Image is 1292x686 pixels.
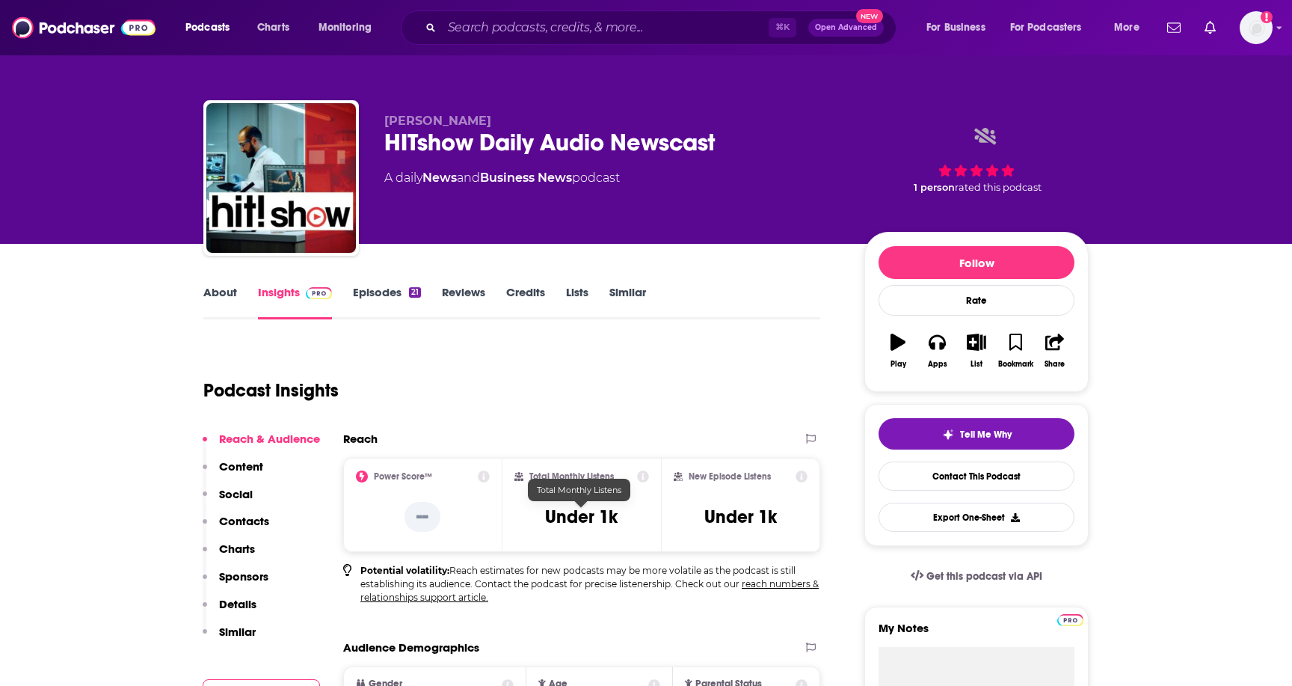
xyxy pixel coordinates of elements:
[415,10,911,45] div: Search podcasts, credits, & more...
[203,542,255,569] button: Charts
[409,287,421,298] div: 21
[203,459,263,487] button: Content
[480,171,572,185] a: Business News
[996,324,1035,378] button: Bookmark
[319,17,372,38] span: Monitoring
[343,432,378,446] h2: Reach
[1261,11,1273,23] svg: Add a profile image
[529,471,614,482] h2: Total Monthly Listens
[1161,15,1187,40] a: Show notifications dropdown
[917,324,956,378] button: Apps
[879,621,1074,647] label: My Notes
[457,171,480,185] span: and
[704,506,777,528] h3: Under 1k
[955,182,1042,193] span: rated this podcast
[1104,16,1158,40] button: open menu
[926,570,1042,583] span: Get this podcast via API
[203,487,253,515] button: Social
[928,360,947,369] div: Apps
[422,171,457,185] a: News
[689,471,771,482] h2: New Episode Listens
[360,564,820,604] p: Reach estimates for new podcasts may be more volatile as the podcast is still establishing its au...
[185,17,230,38] span: Podcasts
[899,558,1054,595] a: Get this podcast via API
[384,114,491,128] span: [PERSON_NAME]
[1199,15,1222,40] a: Show notifications dropdown
[360,578,819,603] a: reach numbers & relationships support article.
[1010,17,1082,38] span: For Podcasters
[219,625,256,639] p: Similar
[1240,11,1273,44] span: Logged in as patiencebaldacci
[219,569,268,584] p: Sponsors
[374,471,432,482] h2: Power Score™
[175,16,249,40] button: open menu
[609,285,646,319] a: Similar
[1240,11,1273,44] button: Show profile menu
[856,9,883,23] span: New
[442,16,769,40] input: Search podcasts, credits, & more...
[384,169,620,187] div: A daily podcast
[203,569,268,597] button: Sponsors
[879,503,1074,532] button: Export One-Sheet
[203,285,237,319] a: About
[879,418,1074,450] button: tell me why sparkleTell Me Why
[890,360,906,369] div: Play
[308,16,391,40] button: open menu
[566,285,588,319] a: Lists
[998,360,1033,369] div: Bookmark
[306,287,332,299] img: Podchaser Pro
[1114,17,1139,38] span: More
[219,597,256,611] p: Details
[506,285,545,319] a: Credits
[258,285,332,319] a: InsightsPodchaser Pro
[219,542,255,556] p: Charts
[257,17,289,38] span: Charts
[203,597,256,625] button: Details
[879,285,1074,316] div: Rate
[815,24,877,31] span: Open Advanced
[879,462,1074,491] a: Contact This Podcast
[879,246,1074,279] button: Follow
[926,17,985,38] span: For Business
[942,429,954,441] img: tell me why sparkle
[219,432,320,446] p: Reach & Audience
[442,285,485,319] a: Reviews
[879,324,917,378] button: Play
[353,285,421,319] a: Episodes21
[360,565,449,576] b: Potential volatility:
[203,514,269,542] button: Contacts
[769,18,796,37] span: ⌘ K
[343,640,479,655] h2: Audience Demographics
[219,487,253,501] p: Social
[1000,16,1104,40] button: open menu
[808,19,884,37] button: Open AdvancedNew
[1057,612,1083,626] a: Pro website
[1045,360,1065,369] div: Share
[206,103,356,253] img: HITshow Daily Audio Newscast
[916,16,1004,40] button: open menu
[957,324,996,378] button: List
[914,182,955,193] span: 1 person
[1036,324,1074,378] button: Share
[12,13,156,42] img: Podchaser - Follow, Share and Rate Podcasts
[960,429,1012,441] span: Tell Me Why
[203,625,256,652] button: Similar
[219,514,269,528] p: Contacts
[537,485,621,495] span: Total Monthly Listens
[203,379,339,402] h1: Podcast Insights
[219,459,263,474] p: Content
[864,114,1089,206] div: 1 personrated this podcast
[970,360,982,369] div: List
[404,502,440,532] p: --
[203,432,320,459] button: Reach & Audience
[247,16,298,40] a: Charts
[1057,614,1083,626] img: Podchaser Pro
[1240,11,1273,44] img: User Profile
[545,506,618,528] h3: Under 1k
